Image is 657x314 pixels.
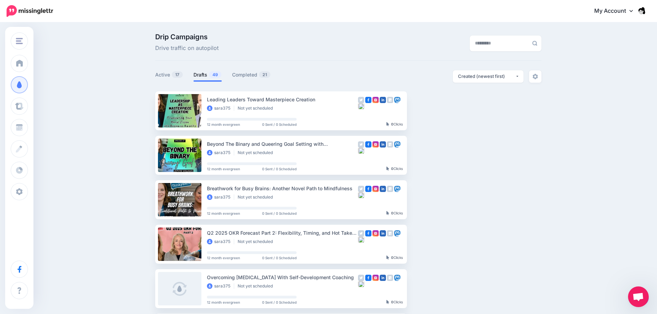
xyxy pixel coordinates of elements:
li: sara375 [207,105,234,111]
span: 12 month evergreen [207,212,240,215]
img: linkedin-square.png [380,230,386,236]
img: instagram-square.png [372,275,379,281]
img: mastodon-square.png [394,186,400,192]
img: menu.png [16,38,23,44]
div: Clicks [386,211,403,215]
img: pointer-grey-darker.png [386,122,389,126]
span: 0 Sent / 0 Scheduled [262,256,297,260]
li: Not yet scheduled [238,194,276,200]
a: Active17 [155,71,183,79]
div: Q2 2025 OKR Forecast Part 2: Flexibility, Timing, and Hot Takes with Three Trusted OKR Experts [207,229,358,237]
span: 17 [172,71,183,78]
li: Not yet scheduled [238,105,276,111]
img: facebook-square.png [365,230,371,236]
a: My Account [587,3,647,20]
img: twitter-grey-square.png [358,97,364,103]
img: pointer-grey-darker.png [386,211,389,215]
img: pointer-grey-darker.png [386,300,389,304]
img: linkedin-square.png [380,275,386,281]
img: bluesky-square.png [358,103,364,109]
span: 12 month evergreen [207,301,240,304]
span: 12 month evergreen [207,123,240,126]
span: 12 month evergreen [207,256,240,260]
img: facebook-square.png [365,97,371,103]
img: twitter-grey-square.png [358,141,364,148]
img: google_business-grey-square.png [387,97,393,103]
div: Clicks [386,256,403,260]
span: Drive traffic on autopilot [155,44,219,53]
img: settings-grey.png [532,74,538,79]
span: Drip Campaigns [155,33,219,40]
a: Drafts49 [193,71,222,79]
span: 0 Sent / 0 Scheduled [262,301,297,304]
div: Created (newest first) [458,73,515,80]
li: Not yet scheduled [238,150,276,155]
a: Open chat [628,286,649,307]
img: facebook-square.png [365,141,371,148]
div: Beyond The Binary and Queering Goal Setting with [PERSON_NAME] [207,140,358,148]
div: Leading Leaders Toward Masterpiece Creation [207,95,358,103]
li: sara375 [207,150,234,155]
img: facebook-square.png [365,186,371,192]
a: Completed21 [232,71,271,79]
img: mastodon-square.png [394,275,400,281]
span: 21 [259,71,270,78]
img: instagram-square.png [372,186,379,192]
img: twitter-grey-square.png [358,186,364,192]
li: Not yet scheduled [238,239,276,244]
li: sara375 [207,194,234,200]
div: Breathwork for Busy Brains: Another Novel Path to Mindfulness [207,184,358,192]
span: 0 Sent / 0 Scheduled [262,212,297,215]
button: Created (newest first) [453,70,524,83]
img: mastodon-square.png [394,141,400,148]
img: google_business-grey-square.png [387,186,393,192]
img: google_business-grey-square.png [387,230,393,236]
li: sara375 [207,239,234,244]
img: linkedin-square.png [380,186,386,192]
img: bluesky-square.png [358,281,364,287]
b: 0 [391,300,394,304]
div: Clicks [386,300,403,304]
img: bluesky-square.png [358,236,364,243]
img: pointer-grey-darker.png [386,166,389,171]
div: Clicks [386,122,403,126]
img: search-grey-6.png [532,41,537,46]
img: twitter-grey-square.png [358,275,364,281]
img: mastodon-square.png [394,97,400,103]
div: Clicks [386,167,403,171]
span: 0 Sent / 0 Scheduled [262,123,297,126]
b: 0 [391,166,394,171]
img: bluesky-square.png [358,192,364,198]
img: google_business-grey-square.png [387,141,393,148]
img: linkedin-square.png [380,97,386,103]
li: sara375 [207,283,234,289]
img: linkedin-square.png [380,141,386,148]
span: 12 month evergreen [207,167,240,171]
span: 0 Sent / 0 Scheduled [262,167,297,171]
img: Missinglettr [7,5,53,17]
b: 0 [391,122,394,126]
img: bluesky-square.png [358,148,364,154]
b: 0 [391,211,394,215]
img: google_business-grey-square.png [387,275,393,281]
div: Overcoming [MEDICAL_DATA] With Self-Development Coaching [207,273,358,281]
img: pointer-grey-darker.png [386,255,389,260]
li: Not yet scheduled [238,283,276,289]
img: instagram-square.png [372,141,379,148]
img: instagram-square.png [372,230,379,236]
b: 0 [391,255,394,260]
span: 49 [209,71,221,78]
img: facebook-square.png [365,275,371,281]
img: twitter-grey-square.png [358,230,364,236]
img: instagram-square.png [372,97,379,103]
img: mastodon-square.png [394,230,400,236]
